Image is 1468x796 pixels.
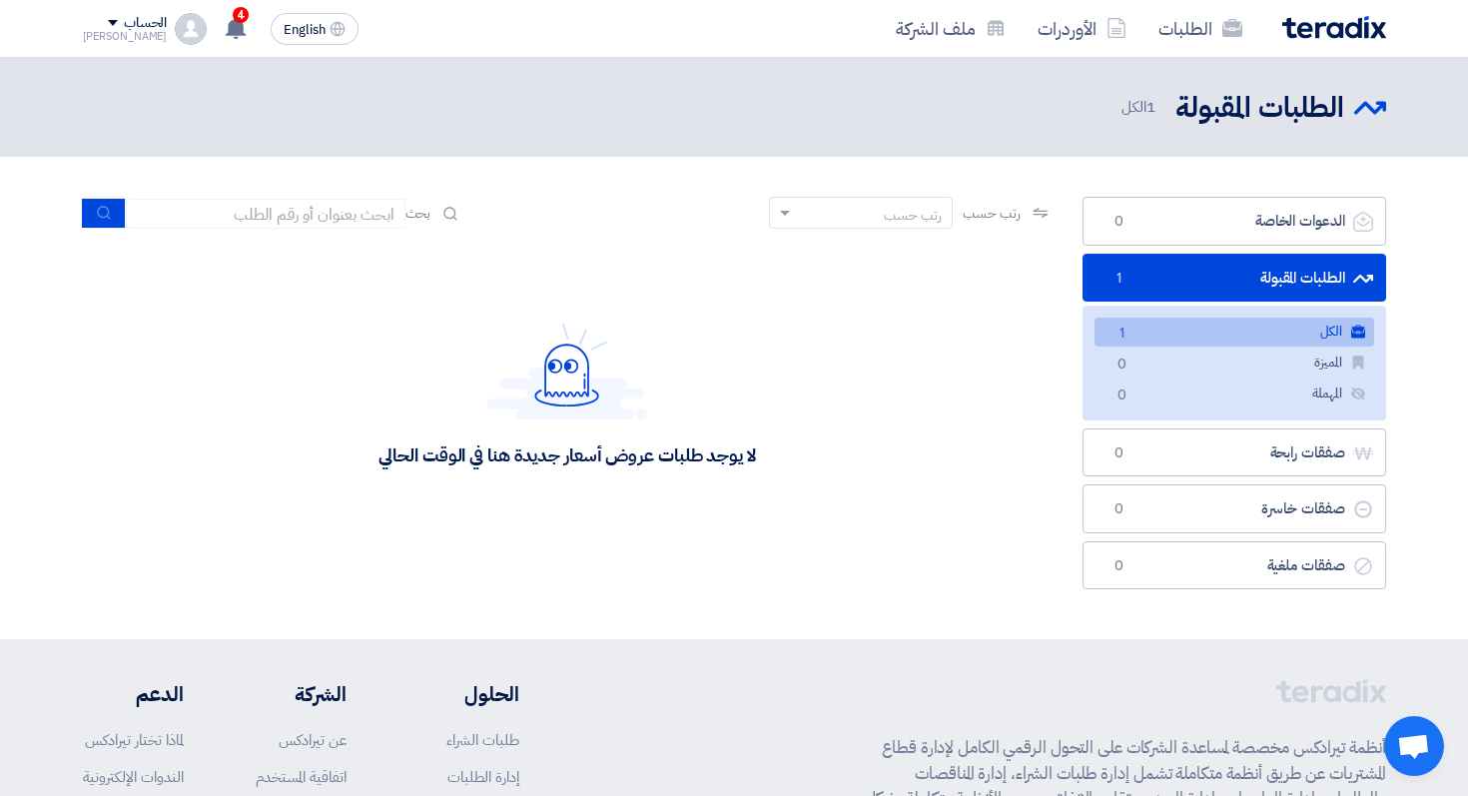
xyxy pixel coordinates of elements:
[1095,318,1374,347] a: الكل
[1110,355,1134,376] span: 0
[1282,16,1386,39] img: Teradix logo
[378,443,755,466] div: لا يوجد طلبات عروض أسعار جديدة هنا في الوقت الحالي
[1110,386,1134,406] span: 0
[963,203,1020,224] span: رتب حسب
[1175,89,1344,128] h2: الطلبات المقبولة
[1142,5,1258,52] a: الطلبات
[1083,254,1386,303] a: الطلبات المقبولة1
[175,13,207,45] img: profile_test.png
[447,766,519,788] a: إدارة الطلبات
[1083,484,1386,533] a: صفقات خاسرة0
[1095,349,1374,378] a: المميزة
[1110,324,1134,345] span: 1
[1107,269,1131,289] span: 1
[1121,96,1159,119] span: الكل
[233,7,249,23] span: 4
[1083,197,1386,246] a: الدعوات الخاصة0
[1107,443,1131,463] span: 0
[405,203,431,224] span: بحث
[884,205,942,226] div: رتب حسب
[124,15,167,32] div: الحساب
[85,729,184,751] a: لماذا تختار تيرادكس
[83,679,184,709] li: الدعم
[271,13,359,45] button: English
[83,766,184,788] a: الندوات الإلكترونية
[279,729,347,751] a: عن تيرادكس
[256,766,347,788] a: اتفاقية المستخدم
[83,31,168,42] div: [PERSON_NAME]
[1107,556,1131,576] span: 0
[880,5,1022,52] a: ملف الشركة
[1384,716,1444,776] div: Open chat
[1095,380,1374,408] a: المهملة
[1022,5,1142,52] a: الأوردرات
[284,23,326,37] span: English
[406,679,519,709] li: الحلول
[1107,212,1131,232] span: 0
[1083,428,1386,477] a: صفقات رابحة0
[446,729,519,751] a: طلبات الشراء
[1083,541,1386,590] a: صفقات ملغية0
[1107,499,1131,519] span: 0
[1146,96,1155,118] span: 1
[126,199,405,229] input: ابحث بعنوان أو رقم الطلب
[243,679,347,709] li: الشركة
[487,323,647,419] img: Hello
